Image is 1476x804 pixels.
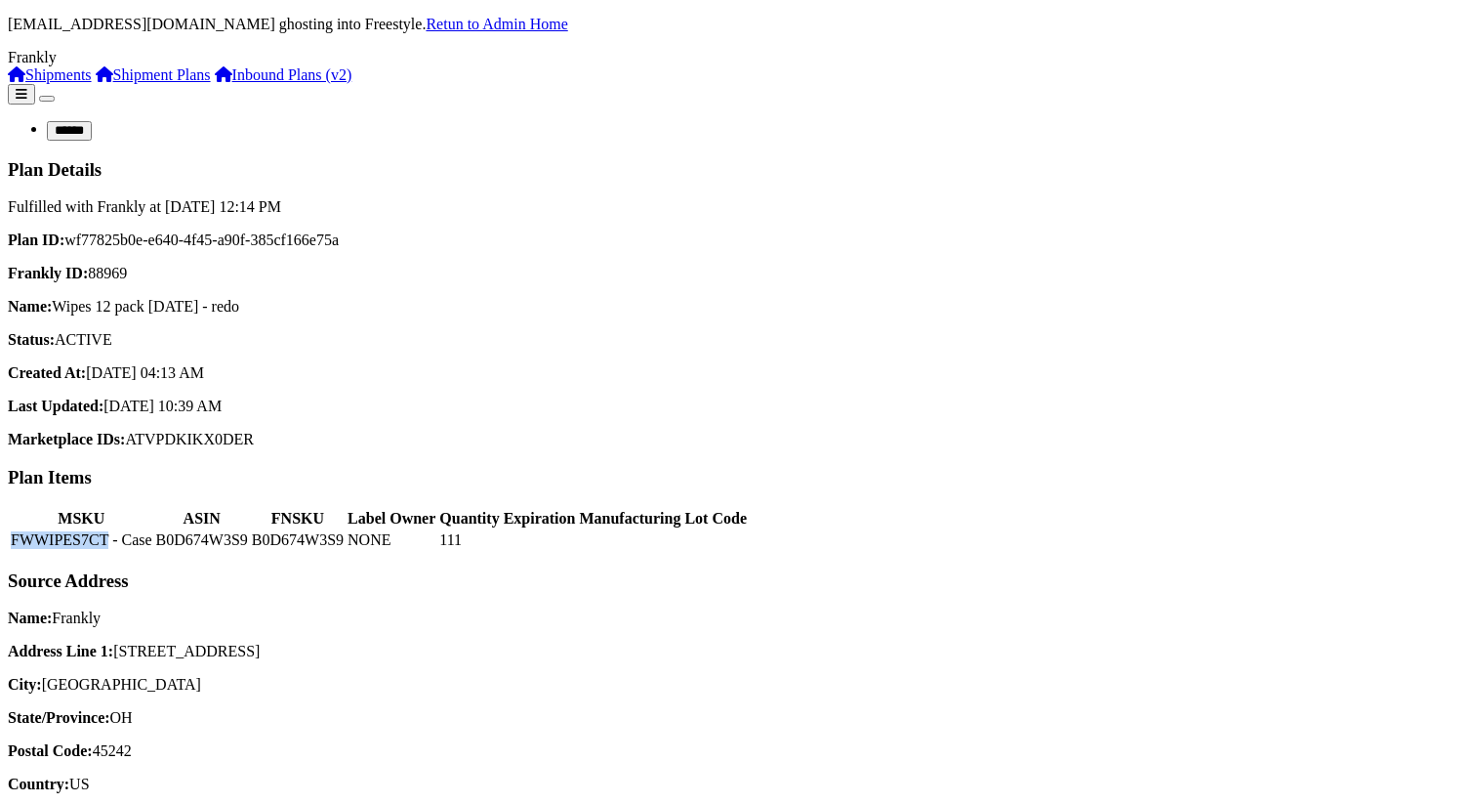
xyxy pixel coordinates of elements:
p: OH [8,709,1468,727]
p: [DATE] 10:39 AM [8,398,1468,415]
th: ASIN [155,509,249,529]
p: [EMAIL_ADDRESS][DOMAIN_NAME] ghosting into Freestyle. [8,16,1468,33]
p: 45242 [8,742,1468,760]
strong: Last Updated: [8,398,103,414]
th: Quantity [438,509,500,529]
td: 111 [438,530,500,550]
p: ACTIVE [8,331,1468,349]
p: Wipes 12 pack [DATE] - redo [8,298,1468,316]
strong: Name: [8,610,52,626]
strong: Postal Code: [8,742,93,759]
strong: State/Province: [8,709,110,726]
strong: Name: [8,298,52,315]
p: Frankly [8,610,1468,627]
td: B0D674W3S9 [251,530,345,550]
strong: Frankly ID: [8,265,88,281]
span: Fulfilled with Frankly at [DATE] 12:14 PM [8,198,281,215]
p: US [8,776,1468,793]
p: [DATE] 04:13 AM [8,364,1468,382]
td: NONE [347,530,436,550]
strong: Marketplace IDs: [8,431,125,447]
a: Retun to Admin Home [426,16,567,32]
strong: Country: [8,776,69,792]
strong: Plan ID: [8,232,64,248]
strong: Created At: [8,364,86,381]
th: Manufacturing Lot Code [578,509,748,529]
h3: Plan Details [8,159,1468,181]
h3: Plan Items [8,467,1468,488]
a: Shipments [8,66,92,83]
h3: Source Address [8,571,1468,592]
strong: Status: [8,331,55,348]
p: [STREET_ADDRESS] [8,643,1468,660]
td: B0D674W3S9 [155,530,249,550]
a: Inbound Plans (v2) [215,66,352,83]
a: Shipment Plans [96,66,211,83]
strong: City: [8,676,42,693]
button: Toggle navigation [39,96,55,102]
p: [GEOGRAPHIC_DATA] [8,676,1468,694]
th: FNSKU [251,509,345,529]
p: 88969 [8,265,1468,282]
p: ATVPDKIKX0DER [8,431,1468,448]
div: Frankly [8,49,1468,66]
th: Expiration [503,509,577,529]
strong: Address Line 1: [8,643,113,659]
th: Label Owner [347,509,436,529]
p: wf77825b0e-e640-4f45-a90f-385cf166e75a [8,232,1468,249]
th: MSKU [10,509,153,529]
td: FWWIPES7CT - Case [10,530,153,550]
